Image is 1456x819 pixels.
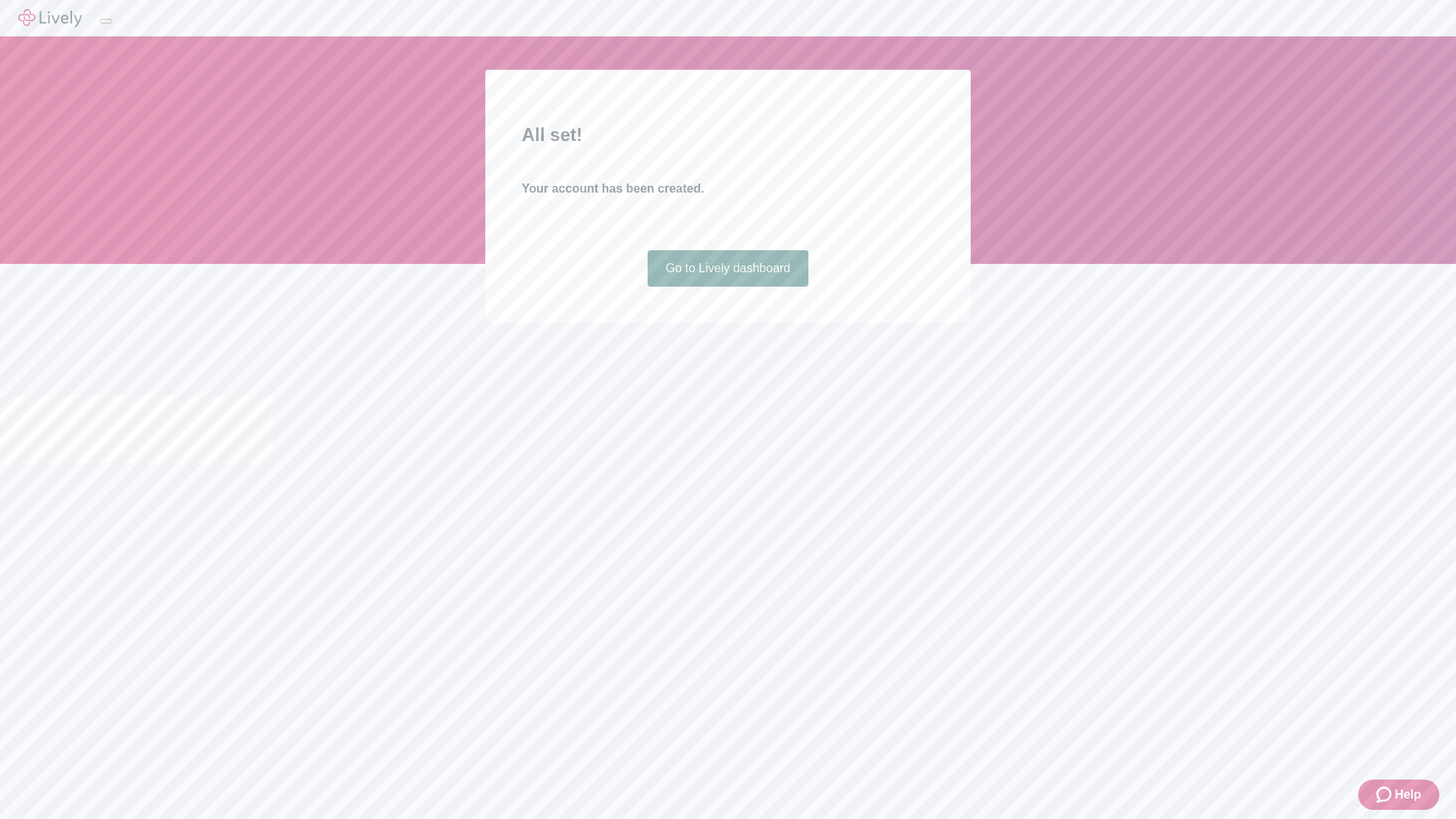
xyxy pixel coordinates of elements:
[1395,786,1421,804] span: Help
[100,19,112,24] button: Log out
[648,250,809,287] a: Go to Lively dashboard
[522,180,934,198] h4: Your account has been created.
[1358,780,1439,810] button: Zendesk support iconHelp
[18,9,82,27] img: Lively
[522,121,934,149] h2: All set!
[1376,786,1395,804] svg: Zendesk support icon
